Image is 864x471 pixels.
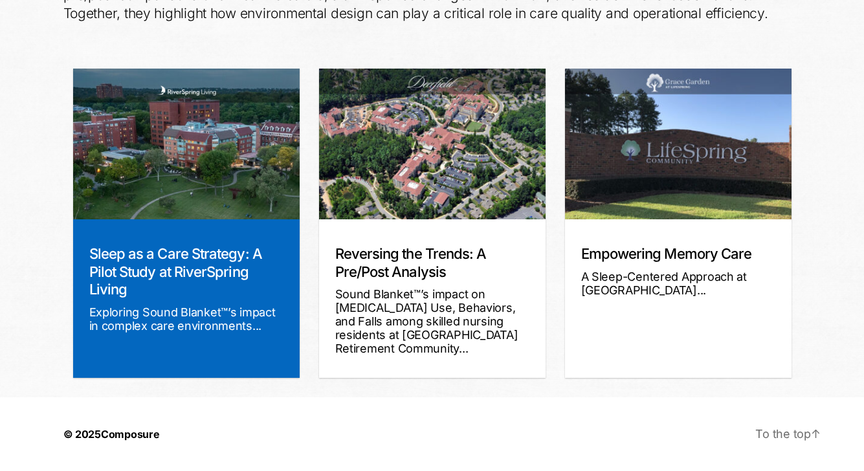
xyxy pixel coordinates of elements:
div: A Sleep-Centered Approach at [GEOGRAPHIC_DATA]... [581,270,775,297]
div: Sound Blanket™’s impact on [MEDICAL_DATA] Use, Behaviors, and Falls among skilled nursing residen... [335,287,529,355]
div: Exploring Sound Blanket™’s impact in complex care environments... [89,305,283,333]
a: To the top [755,427,820,441]
p: © 2025 [63,425,160,443]
a: Reversing the Trends: A Pre/Post Analysis [335,245,487,280]
a: Empowering Memory Care [581,245,752,262]
a: Sleep as a Care Strategy: A Pilot Study at RiverSpring Living [89,245,262,298]
a: Composure [101,428,160,441]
